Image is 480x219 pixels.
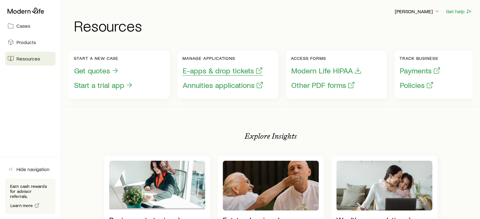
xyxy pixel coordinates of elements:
[5,19,56,33] a: Cases
[109,161,205,210] img: Business strategies
[223,161,319,210] img: Estate planning
[291,56,362,61] p: Access forms
[16,55,40,62] span: Resources
[16,166,50,172] span: Hide navigation
[182,66,263,76] button: E-apps & drop tickets
[5,52,56,66] a: Resources
[245,132,297,141] p: Explore Insights
[446,8,472,15] button: Get help
[400,66,441,76] button: Payments
[182,80,264,90] button: Annuities applications
[291,80,355,90] button: Other PDF forms
[16,39,36,45] span: Products
[74,80,133,90] button: Start a trial app
[400,80,434,90] button: Policies
[74,66,119,76] button: Get quotes
[5,35,56,49] a: Products
[182,56,264,61] p: Manage applications
[400,56,441,61] p: Track business
[336,161,432,210] img: Wealth accumulation
[74,56,133,61] p: Start a new case
[10,184,50,199] p: Earn cash rewards for advisor referrals.
[394,8,441,15] button: [PERSON_NAME]
[5,162,56,176] button: Hide navigation
[10,203,33,208] span: Learn more
[5,179,56,214] div: Earn cash rewards for advisor referrals.Learn more
[74,18,472,33] h1: Resources
[291,66,362,76] button: Modern Life HIPAA
[16,23,30,29] span: Cases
